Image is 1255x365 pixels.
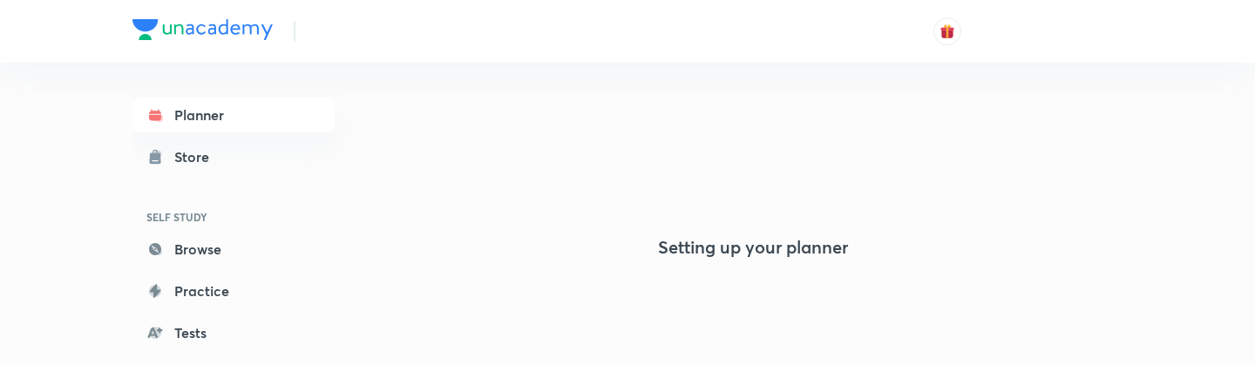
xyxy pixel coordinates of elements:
a: Company Logo [132,19,273,44]
a: Store [132,139,335,174]
a: Practice [132,274,335,308]
img: Company Logo [132,19,273,40]
a: Browse [132,232,335,267]
img: avatar [940,24,955,39]
h4: Setting up your planner [658,237,848,258]
a: Tests [132,315,335,350]
a: Planner [132,98,335,132]
h6: SELF STUDY [132,202,335,232]
div: Store [174,146,220,167]
button: avatar [933,17,961,45]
